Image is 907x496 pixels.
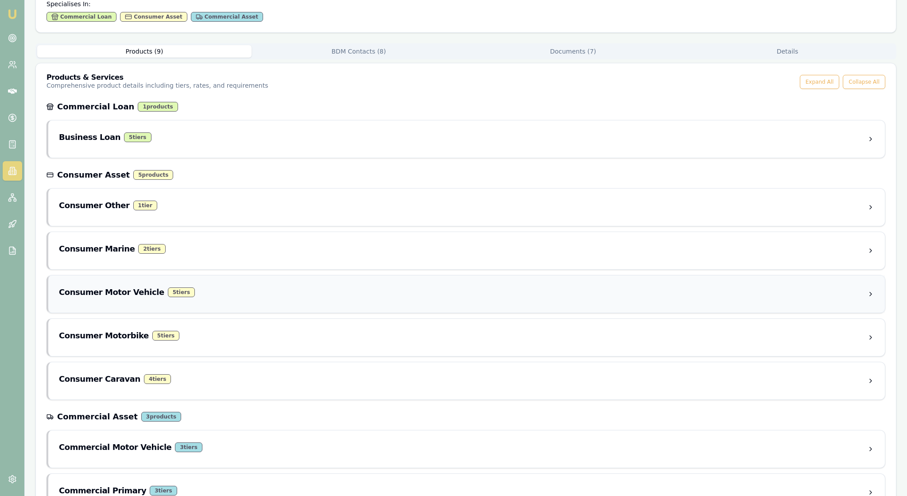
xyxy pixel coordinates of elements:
div: Consumer Asset [120,12,187,22]
div: 5 tier s [168,287,195,297]
div: 4 tier s [144,374,171,384]
h3: Consumer Motorbike [59,329,149,342]
h3: Commercial Asset [57,411,138,423]
div: 1 products [138,102,178,112]
div: 1 tier [133,201,157,210]
p: Comprehensive product details including tiers, rates, and requirements [47,81,268,90]
div: 5 tier s [152,331,179,341]
div: 3 tier s [150,486,177,496]
div: 5 products [133,170,173,180]
img: emu-icon-u.png [7,9,18,19]
h3: Business Loan [59,131,120,143]
div: 3 tier s [175,442,202,452]
h3: Consumer Motor Vehicle [59,286,164,298]
h3: Commercial Loan [57,101,134,113]
h3: Commercial Motor Vehicle [59,441,171,453]
h3: Products & Services [47,74,268,81]
h3: Consumer Other [59,199,130,212]
button: Details [680,45,895,58]
h3: Consumer Asset [57,169,130,181]
div: Commercial Loan [47,12,116,22]
div: Commercial Asset [191,12,263,22]
div: 3 products [141,412,181,422]
button: Products ( 9 ) [37,45,252,58]
h3: Consumer Marine [59,243,135,255]
button: Expand All [800,75,840,89]
div: 2 tier s [138,244,165,254]
h3: Consumer Caravan [59,373,140,385]
button: Documents ( 7 ) [466,45,680,58]
div: 5 tier s [124,132,151,142]
button: Collapse All [843,75,885,89]
button: BDM Contacts ( 8 ) [252,45,466,58]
